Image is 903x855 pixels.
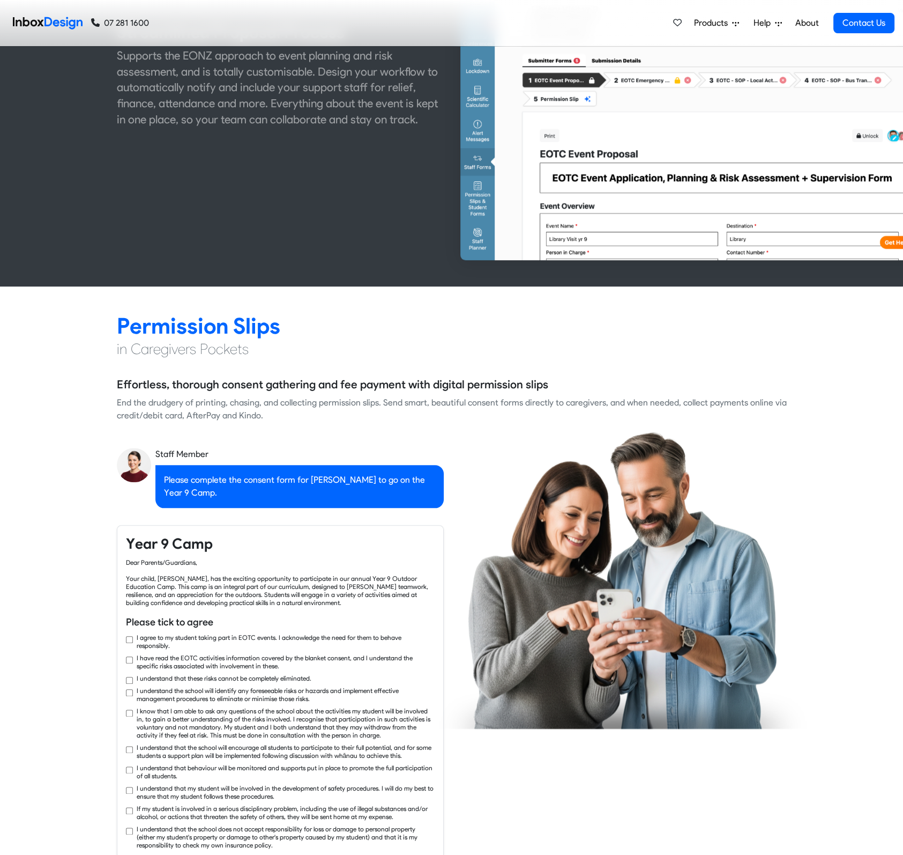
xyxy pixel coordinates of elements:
[117,48,444,127] h5: Supports the EONZ approach to event planning and risk assessment, and is totally customisable. De...
[155,448,444,461] div: Staff Member
[126,558,435,607] div: Dear Parents/Guardians, Your child, [PERSON_NAME], has the exciting opportunity to participate in...
[117,312,787,340] h2: Permission Slips
[137,633,435,650] label: I agree to my student taking part in EOTC events. I acknowledge the need for them to behave respo...
[137,825,435,849] label: I understand that the school does not accept responsibility for loss or damage to personal proper...
[117,396,787,422] div: End the drudgery of printing, chasing, and collecting permission slips. Send smart, beautiful con...
[749,12,786,34] a: Help
[690,12,743,34] a: Products
[126,615,435,629] h6: Please tick to agree
[117,448,151,482] img: staff_avatar.png
[792,12,822,34] a: About
[117,340,787,359] h4: in Caregivers Pockets
[137,687,435,703] label: I understand the school will identify any foreseeable risks or hazards and implement effective ma...
[694,17,732,30] span: Products
[137,784,435,800] label: I understand that my student will be involved in the development of safety procedures. I will do ...
[126,534,435,554] h4: Year 9 Camp
[91,17,149,30] a: 07 281 1600
[155,465,444,508] div: Please complete the consent form for [PERSON_NAME] to go on the Year 9 Camp.
[137,707,435,739] label: I know that I am able to ask any questions of the school about the activities my student will be ...
[137,805,435,821] label: If my student is involved in a serious disciplinary problem, including the use of illegal substan...
[753,17,775,30] span: Help
[117,377,548,393] h5: Effortless, thorough consent gathering and fee payment with digital permission slips
[833,13,894,33] a: Contact Us
[137,654,435,670] label: I have read the EOTC activities information covered by the blanket consent, and I understand the ...
[137,674,311,682] label: I understand that these risks cannot be completely eliminated.
[137,764,435,780] label: I understand that behaviour will be monitored and supports put in place to promote the full parti...
[439,431,807,728] img: parents_using_phone.png
[137,743,435,760] label: I understand that the school will encourage all students to participate to their full potential, ...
